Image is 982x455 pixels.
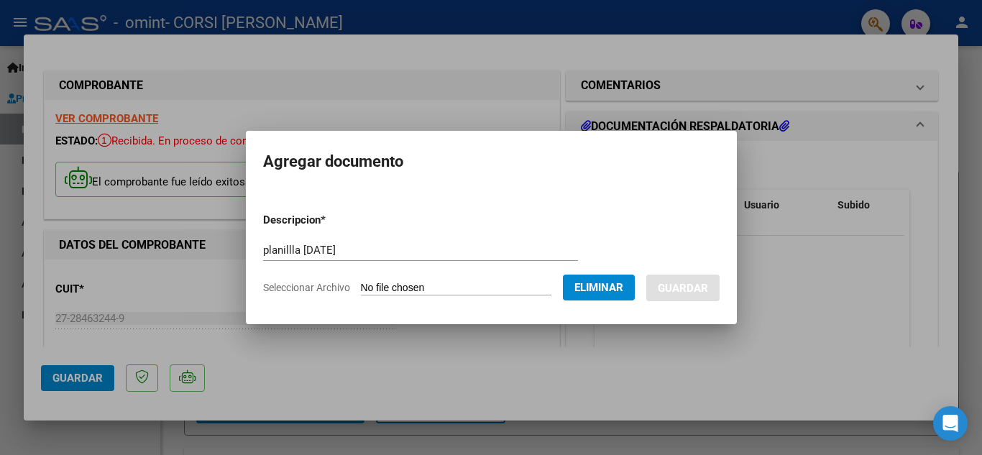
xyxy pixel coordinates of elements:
[646,275,720,301] button: Guardar
[658,282,708,295] span: Guardar
[563,275,635,300] button: Eliminar
[263,282,350,293] span: Seleccionar Archivo
[263,148,720,175] h2: Agregar documento
[263,212,400,229] p: Descripcion
[574,281,623,294] span: Eliminar
[933,406,968,441] div: Open Intercom Messenger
